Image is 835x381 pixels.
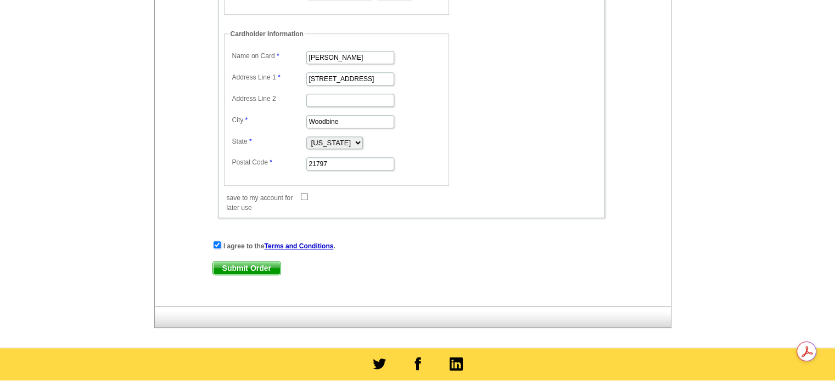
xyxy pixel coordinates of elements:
[615,126,835,381] iframe: LiveChat chat widget
[232,72,305,82] label: Address Line 1
[232,137,305,146] label: State
[227,193,300,213] label: save to my account for later use
[232,157,305,167] label: Postal Code
[223,242,335,250] strong: I agree to the .
[213,261,281,275] span: Submit Order
[232,51,305,61] label: Name on Card
[232,94,305,104] label: Address Line 2
[232,115,305,125] label: City
[229,29,305,39] legend: Cardholder Information
[265,242,334,250] a: Terms and Conditions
